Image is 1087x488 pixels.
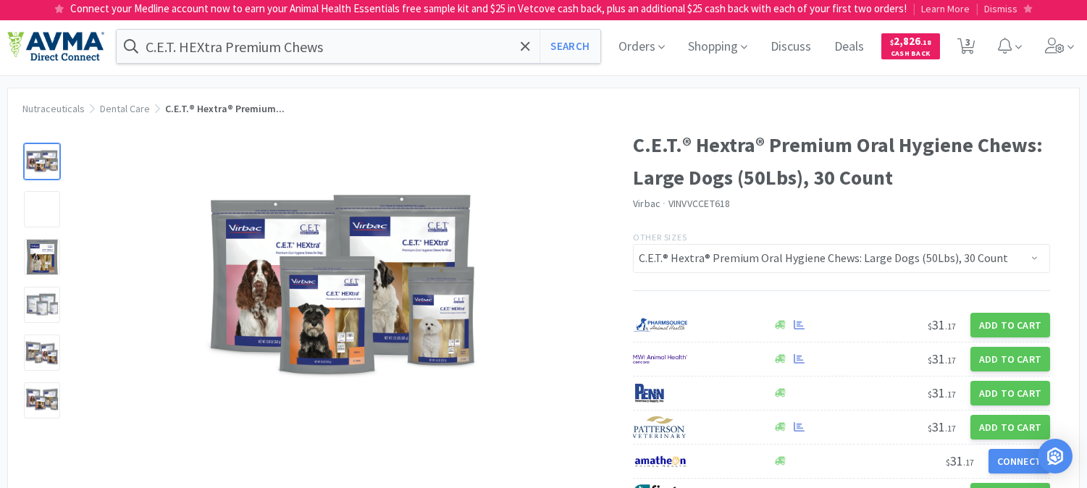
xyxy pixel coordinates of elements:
[633,230,1050,244] p: Other Sizes
[668,197,731,210] span: VINVVCCET618
[633,382,687,404] img: e1133ece90fa4a959c5ae41b0808c578_9.png
[890,50,931,59] span: Cash Back
[945,389,956,400] span: . 17
[197,143,487,433] img: 1ca6dff5d65641a9911b13cf55afbdb1_393342.jpg
[912,1,915,15] span: |
[928,384,956,401] span: 31
[881,27,940,66] a: $2,826.18Cash Back
[100,102,150,115] a: Dental Care
[970,415,1050,439] button: Add to Cart
[633,314,687,336] img: 7915dbd3f8974342a4dc3feb8efc1740_58.png
[165,102,285,115] span: C.E.T.® Hextra® Premium...
[928,389,932,400] span: $
[975,1,978,15] span: |
[633,348,687,370] img: f6b2451649754179b5b4e0c70c3f7cb0_2.png
[1038,439,1073,474] div: Open Intercom Messenger
[928,355,932,366] span: $
[765,41,817,54] a: Discuss
[117,30,600,63] input: Search by item, sku, manufacturer, ingredient, size...
[984,2,1017,15] span: Dismiss
[828,41,870,54] a: Deals
[946,453,974,469] span: 31
[928,418,956,435] span: 31
[970,313,1050,337] button: Add to Cart
[633,197,661,210] a: Virbac
[663,197,666,210] span: ·
[945,355,956,366] span: . 17
[946,457,950,468] span: $
[7,31,104,62] img: e4e33dab9f054f5782a47901c742baa9_102.png
[921,2,970,15] span: Learn More
[920,38,931,47] span: . 18
[633,129,1050,194] h1: C.E.T.® Hextra® Premium Oral Hygiene Chews: Large Dogs (50Lbs), 30 Count
[928,423,932,434] span: $
[970,381,1050,405] button: Add to Cart
[682,17,753,75] span: Shopping
[765,17,817,75] span: Discuss
[828,17,870,75] span: Deals
[952,42,981,55] a: 3
[963,457,974,468] span: . 17
[965,13,970,71] span: 3
[22,102,85,115] a: Nutraceuticals
[928,350,956,367] span: 31
[633,416,687,438] img: f5e969b455434c6296c6d81ef179fa71_3.png
[890,38,894,47] span: $
[945,423,956,434] span: . 17
[928,316,956,333] span: 31
[945,321,956,332] span: . 17
[928,321,932,332] span: $
[540,30,600,63] button: Search
[970,347,1050,371] button: Add to Cart
[613,17,671,75] span: Orders
[633,450,687,472] img: 3331a67d23dc422aa21b1ec98afbf632_11.png
[890,34,931,48] span: 2,826
[989,449,1050,474] button: Connect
